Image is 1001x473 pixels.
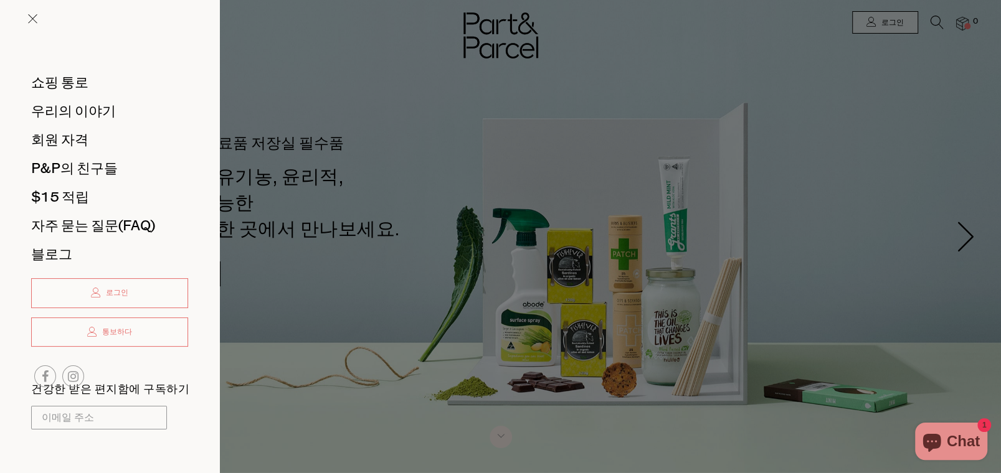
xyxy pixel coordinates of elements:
[31,105,188,118] a: 우리의 이야기
[31,101,116,121] span: 우리의 이야기
[31,248,188,261] a: 블로그
[31,159,118,179] span: P&P의 친구들
[99,327,132,337] span: 통보하다
[31,76,188,90] a: 쇼핑 통로
[103,288,128,298] span: 로그인
[31,190,188,204] a: $15 적립
[31,216,155,236] span: 자주 묻는 질문(FAQ)
[31,187,89,207] span: $15 적립
[31,245,72,265] span: 블로그
[31,384,189,400] label: 건강한 받은 편지함에 구독하기
[31,133,188,147] a: 회원 자격
[31,162,188,176] a: P&P의 친구들
[31,130,88,150] span: 회원 자격
[911,423,991,463] inbox-online-store-chat: Shopify online store chat
[31,73,88,93] span: 쇼핑 통로
[31,406,167,429] input: 이메일 주소
[31,219,188,233] a: 자주 묻는 질문(FAQ)
[31,317,188,347] a: 통보하다
[31,278,188,308] a: 로그인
